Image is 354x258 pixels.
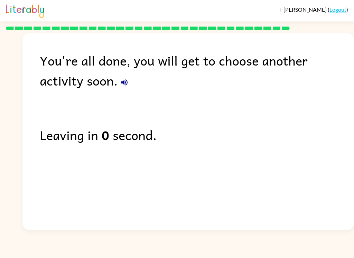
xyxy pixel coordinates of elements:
[279,6,348,13] div: ( )
[6,3,44,18] img: Literably
[329,6,346,13] a: Logout
[102,125,109,145] b: 0
[40,50,354,90] div: You're all done, you will get to choose another activity soon.
[40,125,354,145] div: Leaving in second.
[279,6,328,13] span: F [PERSON_NAME]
